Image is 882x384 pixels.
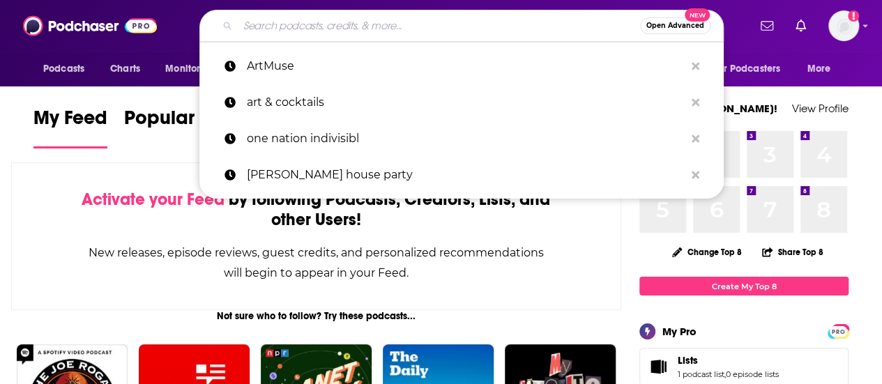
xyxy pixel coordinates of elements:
[247,157,685,193] p: peter york's house party
[33,106,107,148] a: My Feed
[761,238,824,266] button: Share Top 8
[678,354,779,367] a: Lists
[662,325,697,338] div: My Pro
[713,59,780,79] span: For Podcasters
[101,56,149,82] a: Charts
[124,106,243,148] a: Popular Feed
[33,106,107,138] span: My Feed
[828,10,859,41] img: User Profile
[199,121,724,157] a: one nation indivisibl
[678,369,724,379] a: 1 podcast list
[33,56,102,82] button: open menu
[640,17,710,34] button: Open AdvancedNew
[830,326,846,337] span: PRO
[724,369,726,379] span: ,
[830,325,846,336] a: PRO
[828,10,859,41] span: Logged in as mdekoning
[639,277,849,295] a: Create My Top 8
[646,22,704,29] span: Open Advanced
[790,14,812,38] a: Show notifications dropdown
[828,10,859,41] button: Show profile menu
[82,189,225,210] span: Activate your Feed
[726,369,779,379] a: 0 episode lists
[43,59,84,79] span: Podcasts
[848,10,859,22] svg: Add a profile image
[664,243,750,261] button: Change Top 8
[798,56,849,82] button: open menu
[247,121,685,157] p: one nation indivisibl
[165,59,215,79] span: Monitoring
[238,15,640,37] input: Search podcasts, credits, & more...
[644,357,672,376] a: Lists
[247,48,685,84] p: ArtMuse
[704,56,800,82] button: open menu
[110,59,140,79] span: Charts
[807,59,831,79] span: More
[82,190,551,230] div: by following Podcasts, Creators, Lists, and other Users!
[755,14,779,38] a: Show notifications dropdown
[678,354,698,367] span: Lists
[685,8,710,22] span: New
[82,243,551,283] div: New releases, episode reviews, guest credits, and personalized recommendations will begin to appe...
[11,310,621,322] div: Not sure who to follow? Try these podcasts...
[199,157,724,193] a: [PERSON_NAME] house party
[247,84,685,121] p: art & cocktails
[199,10,724,42] div: Search podcasts, credits, & more...
[155,56,233,82] button: open menu
[199,84,724,121] a: art & cocktails
[199,48,724,84] a: ArtMuse
[23,13,157,39] img: Podchaser - Follow, Share and Rate Podcasts
[792,102,849,115] a: View Profile
[124,106,243,138] span: Popular Feed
